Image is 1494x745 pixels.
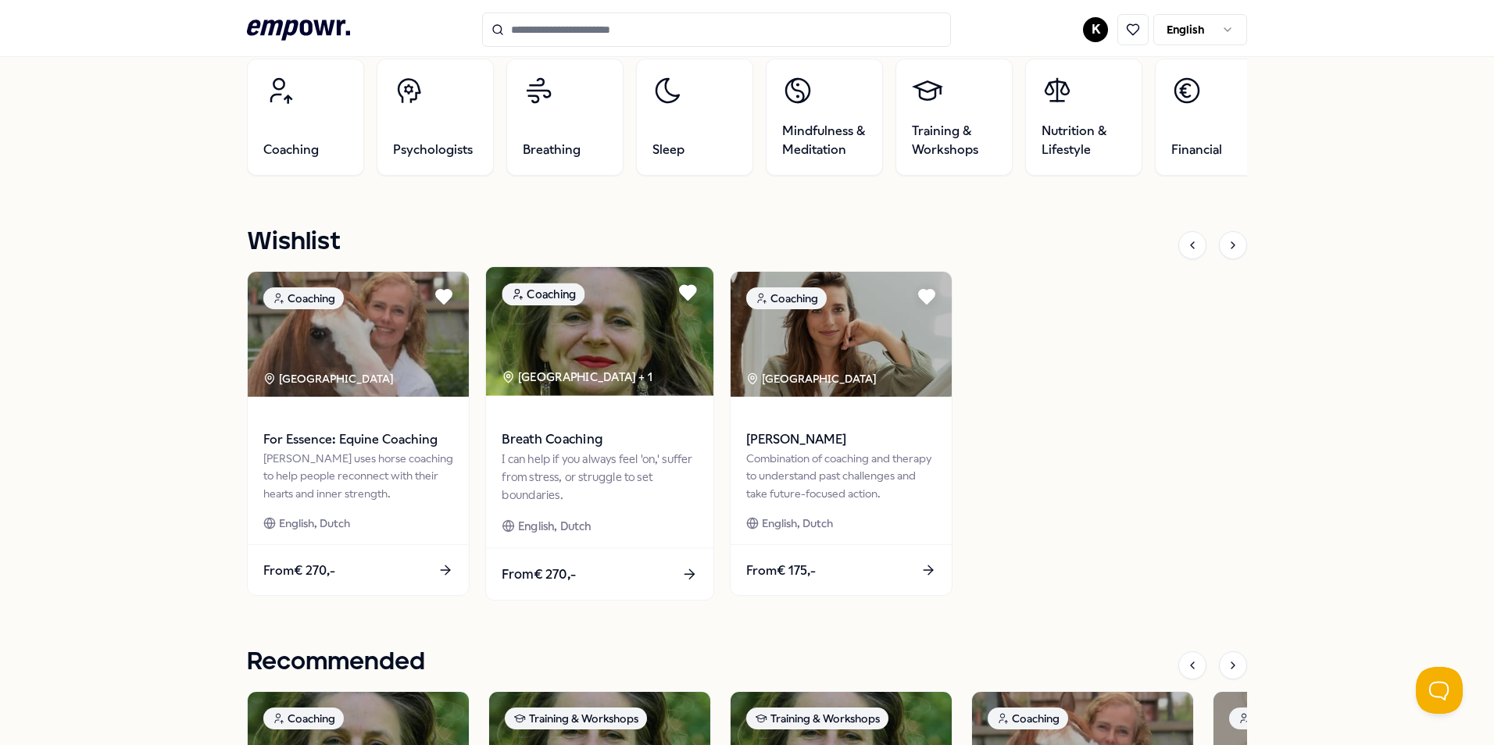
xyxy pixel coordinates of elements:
div: Coaching [263,287,344,309]
span: Breath Coaching [502,430,697,450]
div: [GEOGRAPHIC_DATA] + 1 [502,368,652,386]
h1: Recommended [247,643,425,682]
span: Psychologists [393,141,473,159]
input: Search for products, categories or subcategories [482,12,951,47]
span: Training & Workshops [912,122,996,159]
span: Nutrition & Lifestyle [1042,122,1126,159]
img: package image [731,272,952,397]
a: Nutrition & Lifestyle [1025,59,1142,176]
iframe: Help Scout Beacon - Open [1416,667,1463,714]
img: package image [248,272,469,397]
span: From € 175,- [746,561,816,581]
a: package imageCoaching[GEOGRAPHIC_DATA] For Essence: Equine Coaching[PERSON_NAME] uses horse coach... [247,271,470,596]
span: From € 270,- [263,561,335,581]
span: English, Dutch [518,517,592,535]
div: Coaching [746,287,827,309]
span: English, Dutch [762,515,833,532]
span: Mindfulness & Meditation [782,122,867,159]
a: package imageCoaching[GEOGRAPHIC_DATA] [PERSON_NAME]Combination of coaching and therapy to unders... [730,271,953,596]
span: Sleep [652,141,684,159]
span: Coaching [263,141,319,159]
span: English, Dutch [279,515,350,532]
img: package image [486,267,713,396]
div: [PERSON_NAME] uses horse coaching to help people reconnect with their hearts and inner strength. [263,450,453,502]
div: Coaching [502,283,584,305]
div: Coaching [1229,708,1310,729]
a: Psychologists [377,59,494,176]
h1: Wishlist [247,223,341,262]
div: Training & Workshops [746,708,888,729]
div: I can help if you always feel 'on,' suffer from stress, or struggle to set boundaries. [502,450,697,504]
a: Breathing [506,59,624,176]
div: Coaching [988,708,1068,729]
a: Training & Workshops [895,59,1013,176]
div: Combination of coaching and therapy to understand past challenges and take future-focused action. [746,450,936,502]
div: [GEOGRAPHIC_DATA] [746,370,879,387]
a: Financial [1155,59,1272,176]
span: Breathing [523,141,581,159]
a: Coaching [247,59,364,176]
div: Coaching [263,708,344,729]
span: From € 270,- [502,564,576,584]
span: [PERSON_NAME] [746,430,936,450]
span: For Essence: Equine Coaching [263,430,453,450]
div: Training & Workshops [505,708,647,729]
a: package imageCoaching[GEOGRAPHIC_DATA] + 1Breath CoachingI can help if you always feel 'on,' suff... [485,266,715,601]
a: Sleep [636,59,753,176]
div: [GEOGRAPHIC_DATA] [263,370,396,387]
button: K [1083,17,1108,42]
span: Financial [1171,141,1222,159]
a: Mindfulness & Meditation [766,59,883,176]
